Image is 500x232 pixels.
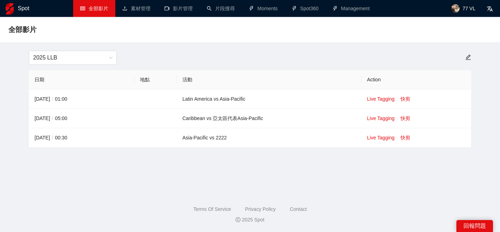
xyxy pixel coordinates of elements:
a: thunderboltManagement [333,6,370,11]
th: 日期 [29,70,134,89]
a: Privacy Policy [245,206,276,212]
td: Asia-Pacific vs 2222 [177,128,361,148]
a: Live Tagging [367,96,395,102]
a: 快剪 [400,96,410,102]
span: 2025 LLB [33,51,113,64]
img: avatar [451,4,460,13]
a: search片段搜尋 [207,6,235,11]
a: upload素材管理 [122,6,150,11]
span: / [50,96,55,102]
span: 全部影片 [89,6,108,11]
th: Action [361,70,471,89]
th: 地點 [134,70,177,89]
a: Contact [290,206,307,212]
img: logo [6,3,14,14]
span: 全部影片 [8,24,37,35]
div: 2025 Spot [6,216,494,224]
a: 快剪 [400,115,410,121]
span: copyright [236,217,241,222]
a: Live Tagging [367,135,395,140]
td: [DATE] 00:30 [29,128,134,148]
a: thunderboltMoments [249,6,278,11]
td: Caribbean vs 亞太區代表Asia-Pacific [177,109,361,128]
span: / [50,115,55,121]
a: video-camera影片管理 [165,6,193,11]
div: 回報問題 [456,220,493,232]
span: / [50,135,55,140]
a: 快剪 [400,135,410,140]
a: thunderboltSpot360 [292,6,319,11]
a: Live Tagging [367,115,395,121]
th: 活動 [177,70,361,89]
a: Terms Of Service [193,206,231,212]
td: Latin America vs Asia-Pacific [177,89,361,109]
td: [DATE] 01:00 [29,89,134,109]
span: edit [465,54,471,60]
td: [DATE] 05:00 [29,109,134,128]
span: table [80,6,85,11]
